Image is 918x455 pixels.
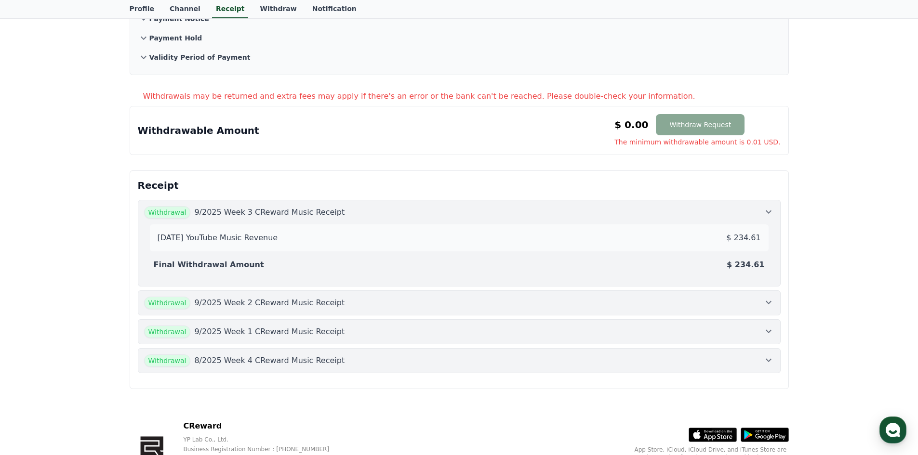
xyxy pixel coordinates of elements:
[183,420,345,432] p: CReward
[138,319,781,344] button: Withdrawal 9/2025 Week 1 CReward Music Receipt
[124,305,185,329] a: Settings
[154,259,264,271] p: Final Withdrawal Amount
[25,320,41,327] span: Home
[149,14,209,24] p: Payment Notice
[149,52,251,62] p: Validity Period of Payment
[183,445,345,453] p: Business Registration Number : [PHONE_NUMBER]
[144,354,191,367] span: Withdrawal
[3,305,64,329] a: Home
[138,9,781,28] button: Payment Notice
[138,290,781,315] button: Withdrawal 9/2025 Week 2 CReward Music Receipt
[144,206,191,219] span: Withdrawal
[194,297,345,309] p: 9/2025 Week 2 CReward Music Receipt
[138,200,781,286] button: Withdrawal 9/2025 Week 3 CReward Music Receipt [DATE] YouTube Music Revenue $ 234.61 Final Withdr...
[138,124,259,137] p: Withdrawable Amount
[138,28,781,48] button: Payment Hold
[183,436,345,443] p: YP Lab Co., Ltd.
[138,179,781,192] p: Receipt
[64,305,124,329] a: Messages
[726,232,760,244] p: $ 234.61
[143,91,789,102] p: Withdrawals may be returned and extra fees may apply if there's an error or the bank can't be rea...
[158,232,278,244] p: [DATE] YouTube Music Revenue
[656,114,745,135] button: Withdraw Request
[194,207,345,218] p: 9/2025 Week 3 CReward Music Receipt
[144,297,191,309] span: Withdrawal
[727,259,764,271] p: $ 234.61
[144,325,191,338] span: Withdrawal
[149,33,202,43] p: Payment Hold
[138,48,781,67] button: Validity Period of Payment
[143,320,166,327] span: Settings
[614,118,648,131] p: $ 0.00
[194,326,345,338] p: 9/2025 Week 1 CReward Music Receipt
[80,320,108,328] span: Messages
[614,137,780,147] span: The minimum withdrawable amount is 0.01 USD.
[194,355,345,366] p: 8/2025 Week 4 CReward Music Receipt
[138,348,781,373] button: Withdrawal 8/2025 Week 4 CReward Music Receipt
